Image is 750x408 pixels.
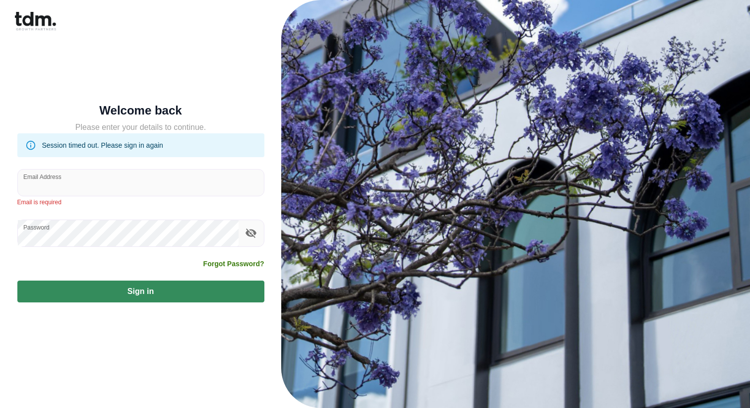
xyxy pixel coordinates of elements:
label: Email Address [23,173,62,181]
a: Forgot Password? [203,259,264,269]
div: Session timed out. Please sign in again [42,136,163,154]
button: Sign in [17,281,264,302]
h5: Please enter your details to continue. [17,121,264,133]
p: Email is required [17,198,264,208]
button: toggle password visibility [243,225,259,241]
label: Password [23,223,50,232]
h5: Welcome back [17,106,264,116]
